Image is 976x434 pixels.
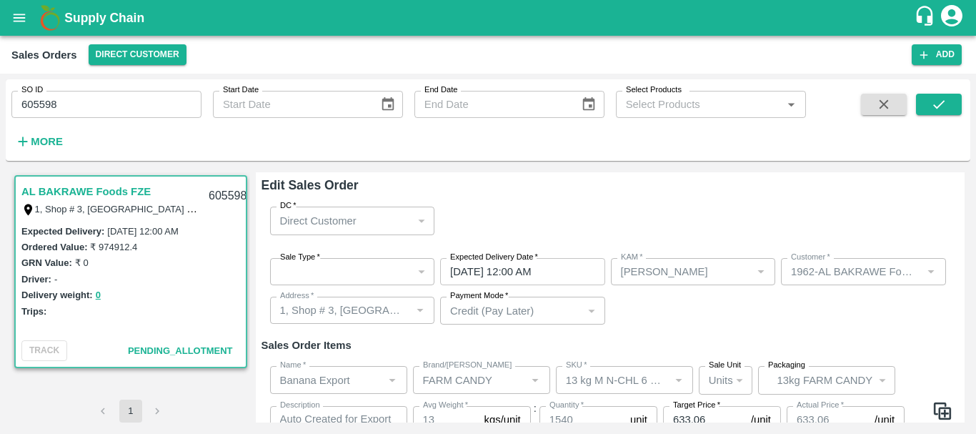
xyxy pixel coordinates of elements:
[777,373,872,388] p: 13kg FARM CANDY
[21,182,151,201] a: AL BAKRAWE Foods FZE
[575,91,602,118] button: Choose date
[768,360,805,371] label: Packaging
[797,400,844,411] label: Actual Price
[539,406,624,433] input: 0.0
[11,129,66,154] button: More
[75,257,89,268] label: ₹ 0
[90,400,171,423] nav: pagination navigation
[223,84,259,96] label: Start Date
[36,4,64,32] img: logo
[450,290,508,302] label: Payment Mode
[107,226,178,237] label: [DATE] 12:00 AM
[64,8,914,28] a: Supply Chain
[262,340,352,351] strong: Sales Order Items
[200,179,255,213] div: 605598
[423,400,468,411] label: Avg Weight
[932,400,953,422] img: CloneIcon
[413,406,479,433] input: 0.0
[213,91,369,118] input: Start Date
[785,262,918,281] input: Customer
[280,412,397,427] textarea: Auto Created for Export Order 589 - Export Trip 591
[626,84,682,96] label: Select Products
[782,95,800,114] button: Open
[262,175,960,195] h6: Edit Sales Order
[615,262,748,281] input: KAM
[450,252,538,263] label: Expected Delivery Date
[21,242,87,252] label: Ordered Value:
[673,400,720,411] label: Target Price
[709,373,733,388] p: Units
[484,412,521,428] p: kgs/unit
[96,287,101,304] button: 0
[280,400,320,411] label: Description
[374,91,402,118] button: Choose date
[414,91,570,118] input: End Date
[11,91,201,118] input: Enter SO ID
[21,306,46,317] label: Trips:
[280,200,297,212] label: DC
[21,84,43,96] label: SO ID
[440,258,595,285] input: Choose date, selected date is Oct 9, 2025
[280,252,320,263] label: Sale Type
[939,3,965,33] div: account of current user
[280,213,357,229] p: Direct Customer
[280,360,306,371] label: Name
[274,370,379,389] input: Name
[620,95,778,114] input: Select Products
[128,345,233,356] span: Pending_Allotment
[64,11,144,25] b: Supply Chain
[119,400,142,423] button: page 1
[621,252,643,263] label: KAM
[791,252,830,263] label: Customer
[914,5,939,31] div: customer-support
[90,242,137,252] label: ₹ 974912.4
[423,360,512,371] label: Brand/[PERSON_NAME]
[3,1,36,34] button: open drawer
[54,274,57,285] label: -
[21,257,72,268] label: GRN Value:
[21,226,104,237] label: Expected Delivery :
[31,136,63,147] strong: More
[89,44,186,65] button: Select DC
[560,370,665,389] input: SKU
[875,412,895,428] p: /unit
[280,290,314,302] label: Address
[21,274,51,285] label: Driver:
[424,84,457,96] label: End Date
[912,44,962,65] button: Add
[566,360,587,371] label: SKU
[417,370,522,389] input: Create Brand/Marka
[751,412,771,428] p: /unit
[35,203,464,214] label: 1, Shop # 3, [GEOGRAPHIC_DATA] – central fruits and vegetables market, , , , , [GEOGRAPHIC_DATA]
[450,303,534,319] p: Credit (Pay Later)
[11,46,77,64] div: Sales Orders
[709,360,741,371] label: Sale Unit
[549,400,584,411] label: Quantity
[21,290,93,300] label: Delivery weight:
[630,412,647,428] p: unit
[274,301,407,320] input: Address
